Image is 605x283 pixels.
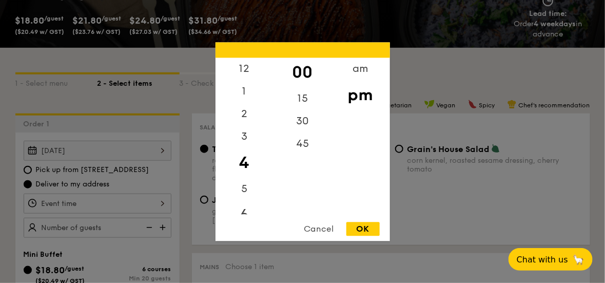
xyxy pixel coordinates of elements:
[331,80,389,110] div: pm
[216,125,274,148] div: 3
[274,110,331,133] div: 30
[216,200,274,230] div: 6
[274,133,331,155] div: 45
[572,254,584,266] span: 🦙
[274,87,331,110] div: 15
[216,148,274,178] div: 4
[216,80,274,103] div: 1
[274,58,331,87] div: 00
[216,103,274,125] div: 2
[331,58,389,80] div: am
[346,222,380,236] div: OK
[517,255,568,265] span: Chat with us
[509,248,593,271] button: Chat with us🦙
[216,58,274,80] div: 12
[216,178,274,200] div: 5
[294,222,344,236] div: Cancel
